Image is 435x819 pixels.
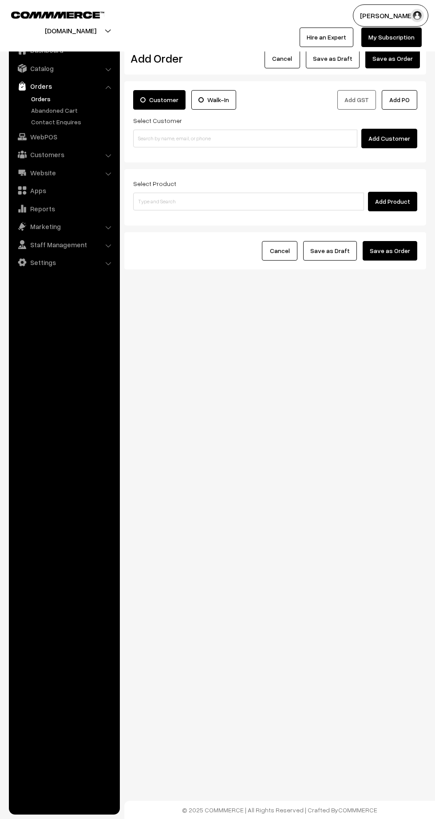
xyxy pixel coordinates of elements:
[11,165,117,181] a: Website
[365,49,420,68] button: Save as Order
[14,20,127,42] button: [DOMAIN_NAME]
[133,130,357,147] input: Search by name, email, or phone
[11,129,117,145] a: WebPOS
[303,241,357,261] button: Save as Draft
[11,12,104,18] img: COMMMERCE
[130,51,218,65] h2: Add Order
[363,241,417,261] button: Save as Order
[11,237,117,253] a: Staff Management
[306,49,360,68] button: Save as Draft
[361,28,422,47] a: My Subscription
[265,49,300,68] button: Cancel
[368,192,417,211] button: Add Product
[338,806,377,814] a: COMMMERCE
[29,94,117,103] a: Orders
[11,78,117,94] a: Orders
[11,182,117,198] a: Apps
[411,9,424,22] img: user
[361,129,417,148] button: Add Customer
[11,9,89,20] a: COMMMERCE
[11,60,117,76] a: Catalog
[262,241,297,261] button: Cancel
[11,218,117,234] a: Marketing
[382,90,417,110] button: Add PO
[353,4,428,27] button: [PERSON_NAME]
[133,116,182,125] label: Select Customer
[11,254,117,270] a: Settings
[11,201,117,217] a: Reports
[337,90,376,110] button: Add GST
[191,90,236,110] label: Walk-In
[124,801,435,819] footer: © 2025 COMMMERCE | All Rights Reserved | Crafted By
[133,90,186,110] label: Customer
[300,28,353,47] a: Hire an Expert
[133,193,364,210] input: Type and Search
[29,117,117,127] a: Contact Enquires
[29,106,117,115] a: Abandoned Cart
[133,179,176,188] label: Select Product
[11,146,117,162] a: Customers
